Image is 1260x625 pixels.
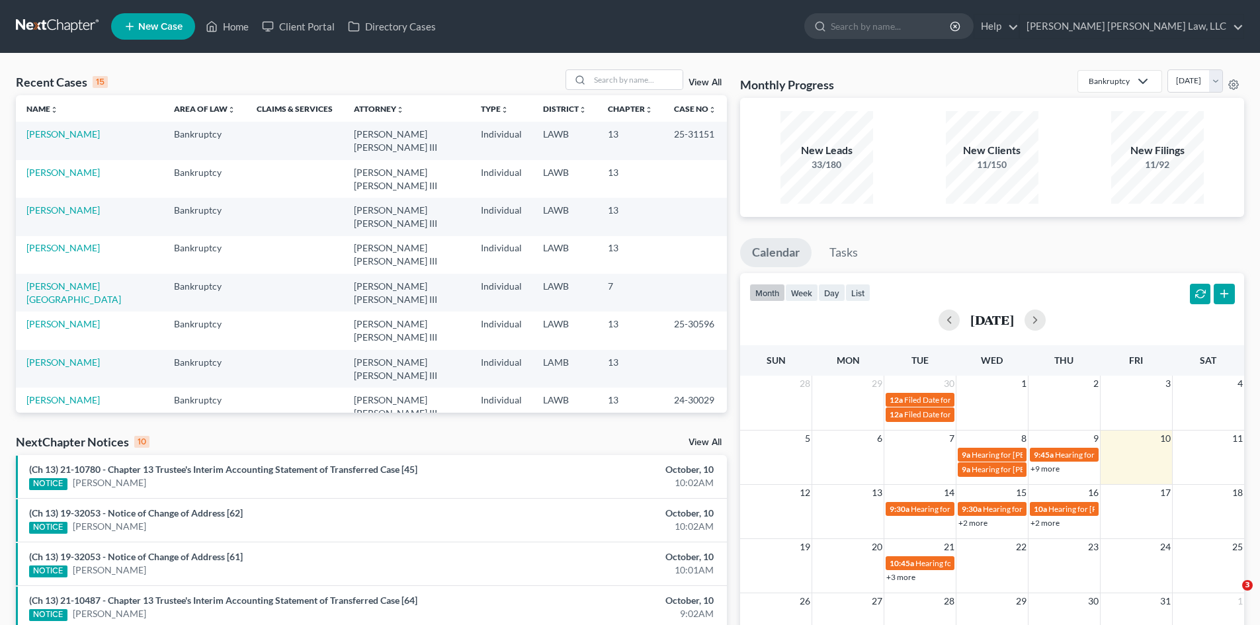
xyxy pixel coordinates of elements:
[163,388,246,425] td: Bankruptcy
[890,395,903,405] span: 12a
[1030,518,1060,528] a: +2 more
[134,436,149,448] div: 10
[343,198,470,235] td: [PERSON_NAME] [PERSON_NAME] III
[981,354,1003,366] span: Wed
[597,160,663,198] td: 13
[532,236,597,274] td: LAWB
[73,476,146,489] a: [PERSON_NAME]
[341,15,442,38] a: Directory Cases
[494,476,714,489] div: 10:02AM
[962,450,970,460] span: 9a
[876,431,884,446] span: 6
[911,354,929,366] span: Tue
[970,313,1014,327] h2: [DATE]
[870,376,884,392] span: 29
[943,376,956,392] span: 30
[943,593,956,609] span: 28
[890,504,909,514] span: 9:30a
[798,485,812,501] span: 12
[1030,464,1060,474] a: +9 more
[1215,580,1247,612] iframe: Intercom live chat
[343,236,470,274] td: [PERSON_NAME] [PERSON_NAME] III
[1111,143,1204,158] div: New Filings
[396,106,404,114] i: unfold_more
[1034,450,1054,460] span: 9:45a
[818,284,845,302] button: day
[532,198,597,235] td: LAWB
[818,238,870,267] a: Tasks
[749,284,785,302] button: month
[689,438,722,447] a: View All
[972,450,1075,460] span: Hearing for [PERSON_NAME]
[645,106,653,114] i: unfold_more
[943,539,956,555] span: 21
[785,284,818,302] button: week
[494,550,714,563] div: October, 10
[494,520,714,533] div: 10:02AM
[26,167,100,178] a: [PERSON_NAME]
[962,504,982,514] span: 9:30a
[26,318,100,329] a: [PERSON_NAME]
[597,122,663,159] td: 13
[163,198,246,235] td: Bankruptcy
[16,74,108,90] div: Recent Cases
[354,104,404,114] a: Attorneyunfold_more
[532,312,597,349] td: LAWB
[16,434,149,450] div: NextChapter Notices
[343,388,470,425] td: [PERSON_NAME] [PERSON_NAME] III
[163,350,246,388] td: Bankruptcy
[343,312,470,349] td: [PERSON_NAME] [PERSON_NAME] III
[804,431,812,446] span: 5
[199,15,255,38] a: Home
[780,158,873,171] div: 33/180
[1055,450,1158,460] span: Hearing for [PERSON_NAME]
[543,104,587,114] a: Districtunfold_more
[870,539,884,555] span: 20
[845,284,870,302] button: list
[590,70,683,89] input: Search by name...
[886,572,915,582] a: +3 more
[163,236,246,274] td: Bankruptcy
[1231,431,1244,446] span: 11
[1054,354,1073,366] span: Thu
[1089,75,1130,87] div: Bankruptcy
[1092,431,1100,446] span: 9
[1159,485,1172,501] span: 17
[228,106,235,114] i: unfold_more
[689,78,722,87] a: View All
[494,563,714,577] div: 10:01AM
[481,104,509,114] a: Typeunfold_more
[1111,158,1204,171] div: 11/92
[1034,504,1047,514] span: 10a
[597,274,663,312] td: 7
[470,160,532,198] td: Individual
[1020,15,1243,38] a: [PERSON_NAME] [PERSON_NAME] Law, LLC
[798,539,812,555] span: 19
[740,238,812,267] a: Calendar
[470,312,532,349] td: Individual
[974,15,1019,38] a: Help
[890,558,914,568] span: 10:45a
[29,464,417,475] a: (Ch 13) 21-10780 - Chapter 13 Trustee's Interim Accounting Statement of Transferred Case [45]
[972,464,1075,474] span: Hearing for [PERSON_NAME]
[798,593,812,609] span: 26
[470,236,532,274] td: Individual
[911,504,1128,514] span: Hearing for [US_STATE] Safety Association of Timbermen - Self I
[1231,539,1244,555] span: 25
[29,522,67,534] div: NOTICE
[983,504,1200,514] span: Hearing for [US_STATE] Safety Association of Timbermen - Self I
[597,198,663,235] td: 13
[29,478,67,490] div: NOTICE
[163,274,246,312] td: Bankruptcy
[470,388,532,425] td: Individual
[597,236,663,274] td: 13
[29,565,67,577] div: NOTICE
[1087,593,1100,609] span: 30
[1087,485,1100,501] span: 16
[1200,354,1216,366] span: Sat
[138,22,183,32] span: New Case
[948,431,956,446] span: 7
[870,485,884,501] span: 13
[597,312,663,349] td: 13
[343,160,470,198] td: [PERSON_NAME] [PERSON_NAME] III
